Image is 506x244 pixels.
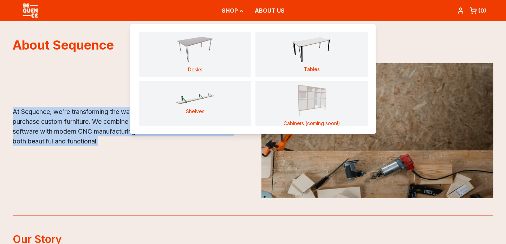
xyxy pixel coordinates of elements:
[175,36,215,63] img: logo
[222,1,244,20] button: SHOP
[175,92,215,105] img: logo
[139,32,251,77] a: Desks
[255,81,368,126] a: Cabinets (coming soon!)
[284,120,340,127] h4: Cabinets (coming soon!)
[261,63,493,198] img: 3D Furniture Configurator
[255,32,368,77] a: Tables
[292,36,331,63] img: logo
[130,24,376,135] div: SHOP
[139,81,251,126] a: Shelves
[188,66,202,73] h4: Desks
[186,108,205,115] h4: Shelves
[478,6,486,15] div: ( 0 )
[304,66,320,73] h4: Tables
[13,107,245,146] p: At Sequence, we're transforming the way people design, visualize, and purchase custom furniture. ...
[13,38,493,52] h1: About Sequence
[292,81,331,117] img: logo
[255,7,285,14] a: ABOUT US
